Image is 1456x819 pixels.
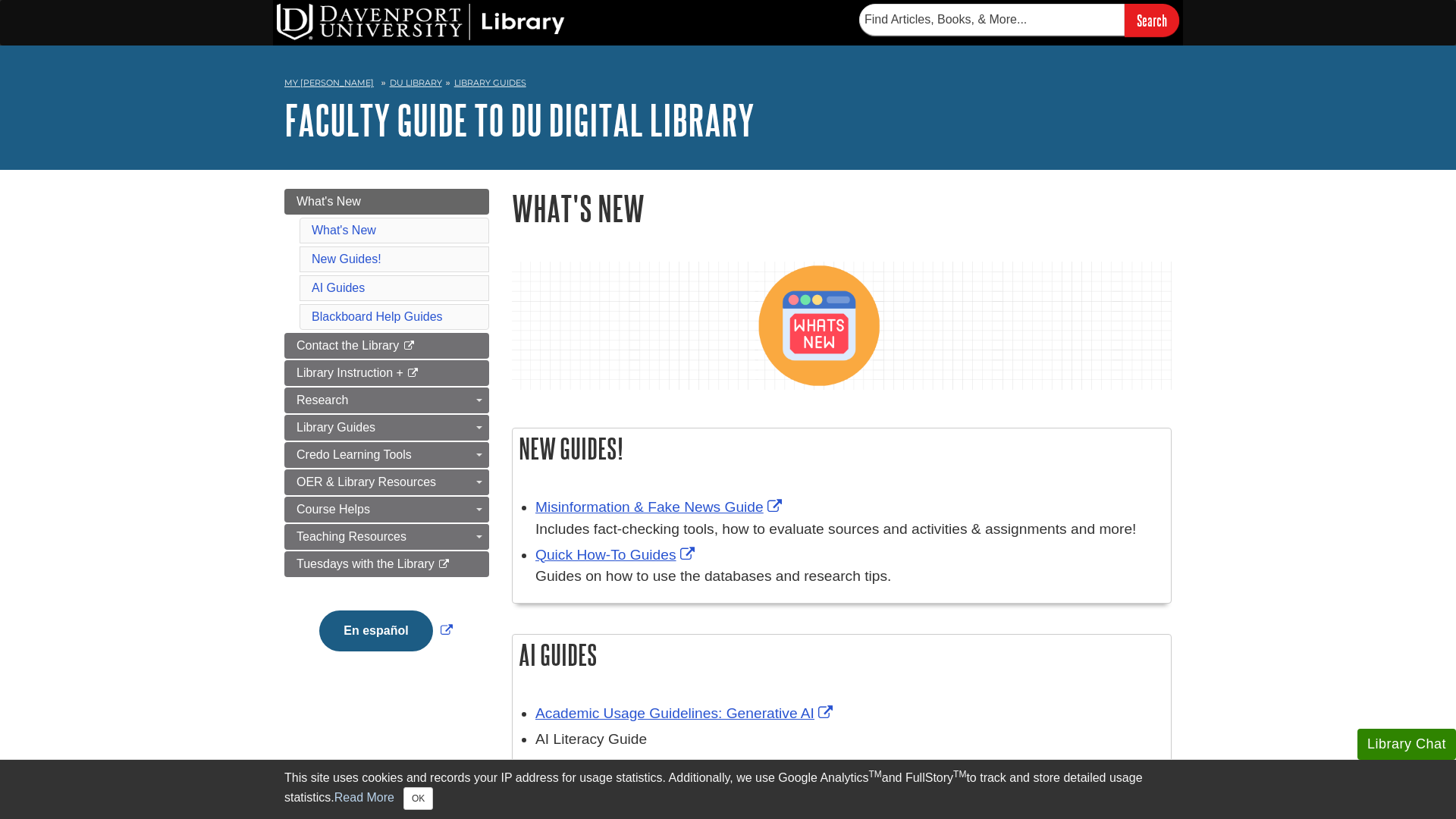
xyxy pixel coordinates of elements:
span: Teaching Resources [297,530,406,543]
img: what's new [512,262,1172,391]
span: Research [297,394,348,406]
a: Library Instruction + [284,360,489,386]
div: Guides on how to use the databases and research tips. [535,566,1163,588]
sup: TM [953,769,966,780]
i: This link opens in a new window [406,369,419,378]
div: This site uses cookies and records your IP address for usage statistics. Additionally, we use Goo... [284,769,1172,810]
a: Faculty Guide to DU Digital Library [284,96,755,143]
a: DU Library [390,77,442,88]
span: Credo Learning Tools [297,448,412,461]
a: Link opens in new window [535,499,786,515]
span: AI Literacy Guide [535,731,647,747]
a: Library Guides [284,415,489,441]
i: This link opens in a new window [438,560,450,570]
span: Tuesdays with the Library [297,557,435,570]
a: What's New [284,189,489,215]
input: Find Articles, Books, & More... [859,4,1125,36]
a: Link opens in new window [315,624,456,637]
a: Blackboard Help Guides [312,310,443,323]
span: AI Tools You Can Use [535,756,676,772]
a: Course Helps [284,497,489,522]
form: Searches DU Library's articles, books, and more [859,4,1179,36]
a: New Guides! [312,253,381,265]
span: Course Helps [297,503,370,516]
a: What's New [312,224,376,237]
img: DU Library [277,4,565,40]
a: Credo Learning Tools [284,442,489,468]
div: Includes fact-checking tools, how to evaluate sources and activities & assignments and more! [535,519,1163,541]
a: Library Guides [454,77,526,88]
a: AI Guides [312,281,365,294]
h1: What's New [512,189,1172,227]
i: This link opens in a new window [403,341,416,351]
button: En español [319,610,432,651]
a: Contact the Library [284,333,489,359]
sup: TM [868,769,881,780]
a: Read More [334,791,394,804]
span: Contact the Library [297,339,399,352]
nav: breadcrumb [284,73,1172,97]
a: Link opens in new window [535,547,698,563]
h2: AI Guides [513,635,1171,675]
a: Link opens in new window [535,705,836,721]
span: Library Guides [297,421,375,434]
a: Teaching Resources [284,524,489,550]
h2: New Guides! [513,428,1171,469]
a: Research [284,388,489,413]
input: Search [1125,4,1179,36]
a: OER & Library Resources [284,469,489,495]
button: Library Chat [1357,729,1456,760]
button: Close [403,787,433,810]
span: OER & Library Resources [297,475,436,488]
div: Guide Page Menu [284,189,489,677]
span: What's New [297,195,361,208]
span: Library Instruction + [297,366,403,379]
a: Tuesdays with the Library [284,551,489,577]
a: My [PERSON_NAME] [284,77,374,89]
